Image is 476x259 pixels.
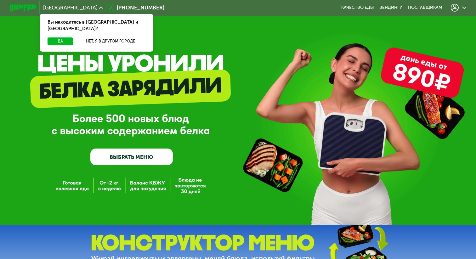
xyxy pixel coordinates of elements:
[40,14,153,38] div: Вы находитесь в [GEOGRAPHIC_DATA] и [GEOGRAPHIC_DATA]?
[408,5,442,10] div: поставщикам
[43,5,98,10] span: [GEOGRAPHIC_DATA]
[379,5,403,10] a: Вендинги
[76,37,145,45] button: Нет, я в другом городе
[106,4,165,12] a: [PHONE_NUMBER]
[90,149,173,165] a: ВЫБРАТЬ МЕНЮ
[48,37,73,45] button: Да
[341,5,374,10] a: Качество еды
